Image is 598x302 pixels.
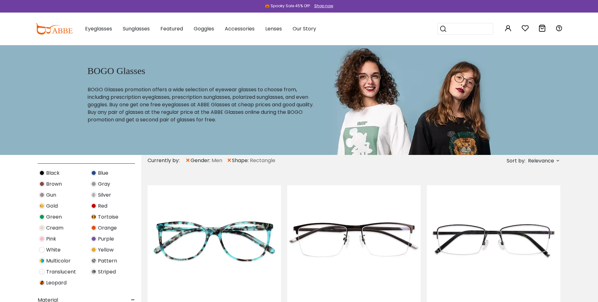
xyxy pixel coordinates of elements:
[91,181,97,187] img: Gray
[46,180,62,188] span: Brown
[91,236,97,242] img: Purple
[35,23,73,34] img: abbeglasses.com
[225,25,255,32] span: Accessories
[91,225,97,231] img: Orange
[39,214,45,220] img: Green
[293,25,316,32] span: Our Story
[85,25,112,32] span: Eyeglasses
[39,203,45,209] img: Gold
[91,258,97,264] img: Pattern
[427,185,560,296] img: Black Liam - Titanium ,Adjust Nose Pads
[160,25,183,32] span: Featured
[98,180,110,188] span: Gray
[528,155,554,167] span: Relevance
[39,225,45,231] img: Cream
[98,257,117,265] span: Pattern
[91,192,97,198] img: Silver
[46,279,67,287] span: Leopard
[265,3,310,9] div: 🎃 Spooky Sale 45% Off!
[39,236,45,242] img: Pink
[91,214,97,220] img: Tortoise
[46,268,76,276] span: Translucent
[507,157,525,164] span: Sort by:
[265,25,282,32] span: Lenses
[311,3,333,8] a: Shop now
[194,25,214,32] span: Goggles
[123,25,150,32] span: Sunglasses
[39,269,45,275] img: Translucent
[46,213,62,221] span: Green
[46,246,61,254] span: White
[91,269,97,275] img: Striped
[232,157,250,164] span: shape:
[39,247,45,253] img: White
[185,155,191,166] span: ×
[46,235,56,243] span: Pink
[39,258,45,264] img: Multicolor
[98,246,114,254] span: Yellow
[91,247,97,253] img: Yellow
[46,191,56,199] span: Gun
[39,181,45,187] img: Brown
[331,45,491,155] img: BOGO glasses
[98,268,116,276] span: Striped
[88,86,316,124] p: BOGO Glasses promotion offers a wide selection of eyewear glasses to choose from, including presc...
[98,235,114,243] span: Purple
[98,191,111,199] span: Silver
[46,202,58,210] span: Gold
[212,157,222,164] span: Men
[88,65,316,77] h1: BOGO Glasses
[98,202,107,210] span: Red
[91,203,97,209] img: Red
[98,224,117,232] span: Orange
[250,157,275,164] span: Rectangle
[39,192,45,198] img: Gun
[39,280,45,286] img: Leopard
[191,157,212,164] span: gender:
[227,155,232,166] span: ×
[287,185,421,296] img: Green Wyatt - Metal ,Adjust Nose Pads
[46,169,60,177] span: Black
[148,155,185,166] div: Currently by:
[39,170,45,176] img: Black
[98,213,118,221] span: Tortoise
[98,169,108,177] span: Blue
[314,3,333,9] div: Shop now
[91,170,97,176] img: Blue
[148,185,281,296] img: Green Viola - Acetate ,Universal Bridge Fit
[46,224,63,232] span: Cream
[46,257,71,265] span: Multicolor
